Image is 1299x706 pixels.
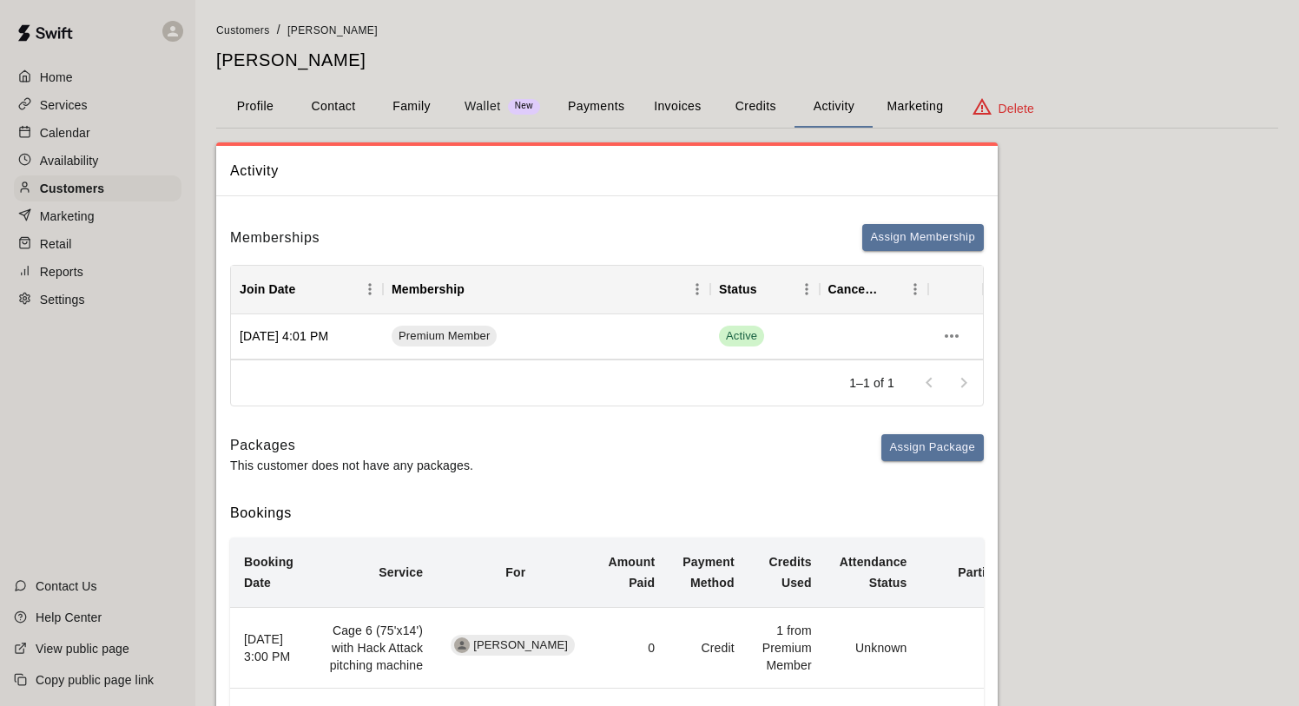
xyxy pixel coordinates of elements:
[595,608,669,689] td: 0
[719,265,757,313] div: Status
[40,96,88,114] p: Services
[935,639,1065,657] p: None
[757,277,781,301] button: Sort
[216,86,294,128] button: Profile
[14,92,181,118] a: Services
[454,637,470,653] div: KJ Murphy
[392,265,465,313] div: Membership
[40,291,85,308] p: Settings
[36,577,97,595] p: Contact Us
[230,160,984,182] span: Activity
[710,265,820,313] div: Status
[554,86,638,128] button: Payments
[682,555,734,590] b: Payment Method
[216,21,1278,40] nav: breadcrumb
[392,328,497,345] span: Premium Member
[14,64,181,90] a: Home
[216,23,270,36] a: Customers
[669,608,748,689] td: Credit
[14,120,181,146] a: Calendar
[373,86,451,128] button: Family
[609,555,656,590] b: Amount Paid
[40,263,83,280] p: Reports
[14,175,181,201] a: Customers
[216,49,1278,72] h5: [PERSON_NAME]
[216,24,270,36] span: Customers
[937,321,966,351] button: more actions
[902,276,928,302] button: Menu
[383,265,710,313] div: Membership
[14,203,181,229] a: Marketing
[307,608,437,689] td: Cage 6 (75'x14') with Hack Attack pitching machine
[719,328,764,345] span: Active
[849,374,894,392] p: 1–1 of 1
[768,555,811,590] b: Credits Used
[379,565,423,579] b: Service
[684,276,710,302] button: Menu
[873,86,957,128] button: Marketing
[466,637,575,654] span: [PERSON_NAME]
[36,640,129,657] p: View public page
[638,86,716,128] button: Invoices
[826,608,921,689] td: Unknown
[14,231,181,257] a: Retail
[216,86,1278,128] div: basic tabs example
[465,277,489,301] button: Sort
[40,235,72,253] p: Retail
[840,555,907,590] b: Attendance Status
[14,259,181,285] a: Reports
[14,148,181,174] a: Availability
[878,277,902,301] button: Sort
[40,180,104,197] p: Customers
[244,555,293,590] b: Booking Date
[40,69,73,86] p: Home
[862,224,984,251] button: Assign Membership
[230,457,473,474] p: This customer does not have any packages.
[294,86,373,128] button: Contact
[287,24,378,36] span: [PERSON_NAME]
[14,287,181,313] a: Settings
[40,124,90,142] p: Calendar
[240,265,295,313] div: Join Date
[230,227,320,249] h6: Memberships
[505,565,525,579] b: For
[508,101,540,112] span: New
[795,86,873,128] button: Activity
[820,265,929,313] div: Cancel Date
[465,97,501,115] p: Wallet
[36,609,102,626] p: Help Center
[357,276,383,302] button: Menu
[277,21,280,39] li: /
[40,208,95,225] p: Marketing
[230,502,984,525] h6: Bookings
[231,265,383,313] div: Join Date
[719,326,764,346] span: Active
[999,100,1034,117] p: Delete
[716,86,795,128] button: Credits
[231,314,383,360] div: [DATE] 4:01 PM
[36,671,154,689] p: Copy public page link
[958,565,1065,579] b: Participating Staff
[230,434,473,457] h6: Packages
[881,434,984,461] button: Assign Package
[828,265,879,313] div: Cancel Date
[392,326,503,346] a: Premium Member
[40,152,99,169] p: Availability
[794,276,820,302] button: Menu
[748,608,826,689] td: 1 from Premium Member
[230,608,307,689] th: [DATE] 3:00 PM
[295,277,320,301] button: Sort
